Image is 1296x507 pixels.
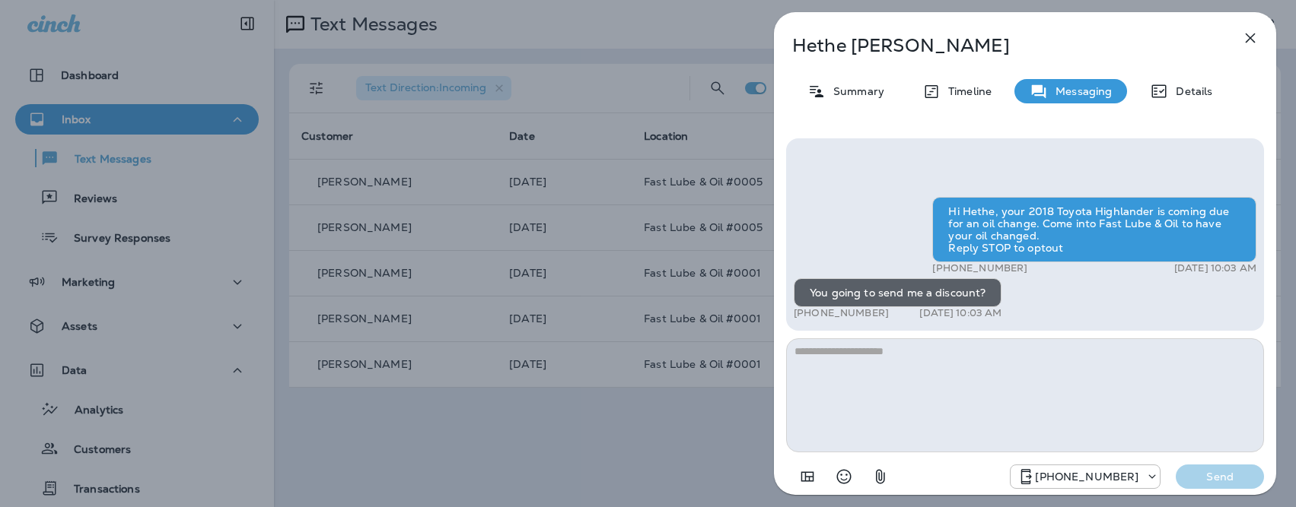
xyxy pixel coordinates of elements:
p: [PHONE_NUMBER] [794,307,889,319]
p: [DATE] 10:03 AM [919,307,1001,319]
p: [PHONE_NUMBER] [932,262,1027,274]
p: Messaging [1048,85,1112,97]
button: Select an emoji [829,461,859,492]
div: You going to send me a discount? [794,278,1001,307]
p: [DATE] 10:03 AM [1174,262,1256,274]
p: Details [1168,85,1212,97]
div: Hi Hethe, your 2018 Toyota Highlander is coming due for an oil change. Come into Fast Lube & Oil ... [932,197,1256,262]
div: +1 (971) 459-0595 [1011,467,1160,486]
p: Hethe [PERSON_NAME] [792,35,1208,56]
p: [PHONE_NUMBER] [1035,471,1138,483]
p: Timeline [941,85,992,97]
button: Add in a premade template [792,461,823,492]
p: Summary [826,85,884,97]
